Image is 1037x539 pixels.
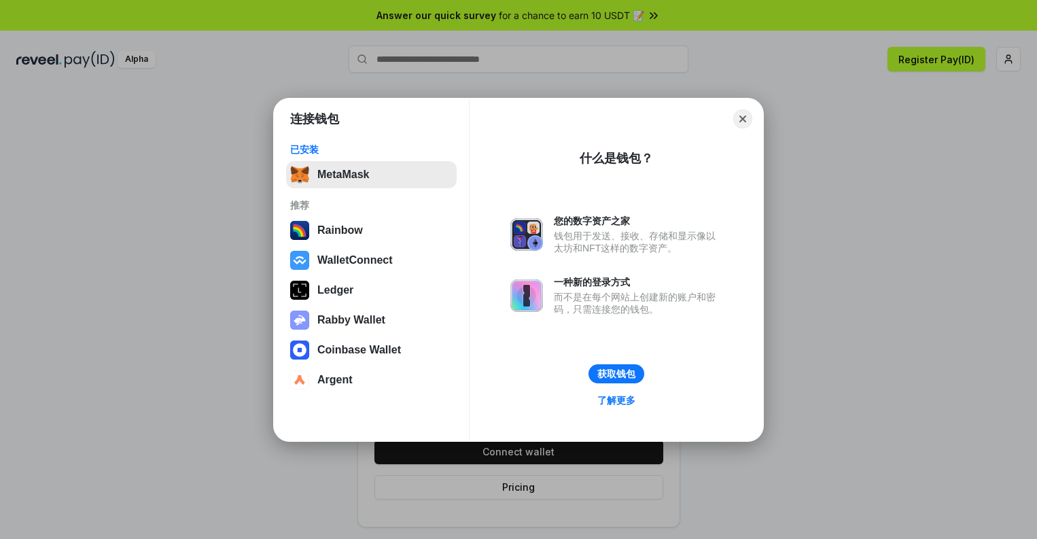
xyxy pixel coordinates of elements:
div: MetaMask [317,169,369,181]
div: 什么是钱包？ [580,150,653,167]
div: 一种新的登录方式 [554,276,722,288]
button: Coinbase Wallet [286,336,457,364]
div: Argent [317,374,353,386]
img: svg+xml,%3Csvg%20width%3D%2228%22%20height%3D%2228%22%20viewBox%3D%220%200%2028%2028%22%20fill%3D... [290,370,309,389]
div: 钱包用于发送、接收、存储和显示像以太坊和NFT这样的数字资产。 [554,230,722,254]
div: WalletConnect [317,254,393,266]
div: 推荐 [290,199,453,211]
button: 获取钱包 [588,364,644,383]
div: Rainbow [317,224,363,237]
img: svg+xml,%3Csvg%20width%3D%22120%22%20height%3D%22120%22%20viewBox%3D%220%200%20120%20120%22%20fil... [290,221,309,240]
img: svg+xml,%3Csvg%20xmlns%3D%22http%3A%2F%2Fwww.w3.org%2F2000%2Fsvg%22%20fill%3D%22none%22%20viewBox... [510,279,543,312]
div: 已安装 [290,143,453,156]
button: Close [733,109,752,128]
img: svg+xml,%3Csvg%20xmlns%3D%22http%3A%2F%2Fwww.w3.org%2F2000%2Fsvg%22%20fill%3D%22none%22%20viewBox... [510,218,543,251]
div: 您的数字资产之家 [554,215,722,227]
div: Rabby Wallet [317,314,385,326]
div: 而不是在每个网站上创建新的账户和密码，只需连接您的钱包。 [554,291,722,315]
button: MetaMask [286,161,457,188]
button: Rainbow [286,217,457,244]
img: svg+xml,%3Csvg%20width%3D%2228%22%20height%3D%2228%22%20viewBox%3D%220%200%2028%2028%22%20fill%3D... [290,341,309,360]
button: Rabby Wallet [286,307,457,334]
a: 了解更多 [589,392,644,409]
div: 获取钱包 [597,368,635,380]
img: svg+xml,%3Csvg%20xmlns%3D%22http%3A%2F%2Fwww.w3.org%2F2000%2Fsvg%22%20width%3D%2228%22%20height%3... [290,281,309,300]
img: svg+xml,%3Csvg%20xmlns%3D%22http%3A%2F%2Fwww.w3.org%2F2000%2Fsvg%22%20fill%3D%22none%22%20viewBox... [290,311,309,330]
div: 了解更多 [597,394,635,406]
div: Ledger [317,284,353,296]
img: svg+xml,%3Csvg%20fill%3D%22none%22%20height%3D%2233%22%20viewBox%3D%220%200%2035%2033%22%20width%... [290,165,309,184]
button: Ledger [286,277,457,304]
div: Coinbase Wallet [317,344,401,356]
h1: 连接钱包 [290,111,339,127]
button: WalletConnect [286,247,457,274]
img: svg+xml,%3Csvg%20width%3D%2228%22%20height%3D%2228%22%20viewBox%3D%220%200%2028%2028%22%20fill%3D... [290,251,309,270]
button: Argent [286,366,457,394]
